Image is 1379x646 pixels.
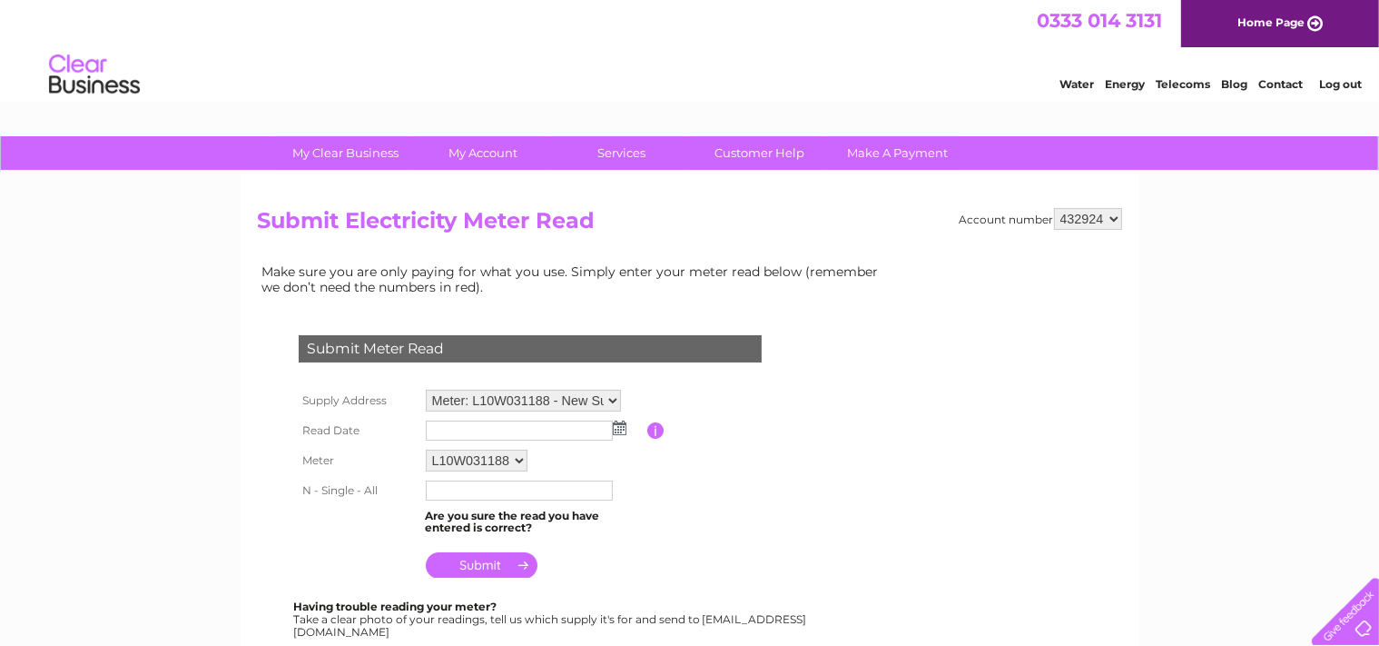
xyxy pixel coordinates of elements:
[1221,77,1247,91] a: Blog
[294,385,421,416] th: Supply Address
[547,136,696,170] a: Services
[1059,77,1094,91] a: Water
[1037,9,1162,32] a: 0333 014 3131
[294,416,421,445] th: Read Date
[960,208,1122,230] div: Account number
[613,421,626,435] img: ...
[258,260,893,298] td: Make sure you are only paying for what you use. Simply enter your meter read below (remember we d...
[1319,77,1362,91] a: Log out
[1156,77,1210,91] a: Telecoms
[48,47,141,103] img: logo.png
[822,136,972,170] a: Make A Payment
[299,335,762,363] div: Submit Meter Read
[421,505,647,540] td: Are you sure the read you have entered is correct?
[426,552,537,578] input: Submit
[258,208,1122,243] h2: Submit Electricity Meter Read
[685,136,834,170] a: Customer Help
[294,601,810,638] div: Take a clear photo of your readings, tell us which supply it's for and send to [EMAIL_ADDRESS][DO...
[647,422,665,439] input: Information
[294,445,421,476] th: Meter
[271,136,420,170] a: My Clear Business
[409,136,558,170] a: My Account
[1258,77,1303,91] a: Contact
[294,476,421,505] th: N - Single - All
[1105,77,1145,91] a: Energy
[294,600,497,613] b: Having trouble reading your meter?
[261,10,1119,88] div: Clear Business is a trading name of Verastar Limited (registered in [GEOGRAPHIC_DATA] No. 3667643...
